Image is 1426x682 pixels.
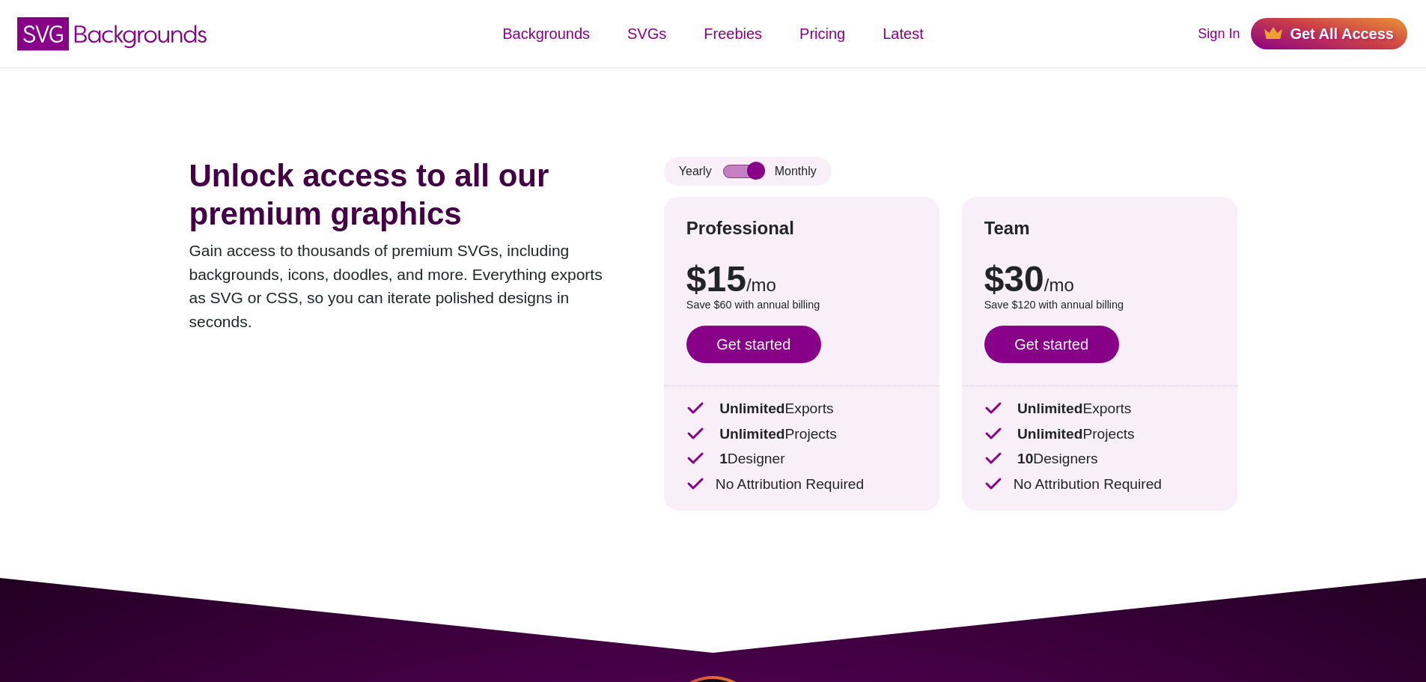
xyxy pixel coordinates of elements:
strong: Professional [686,218,794,238]
p: Gain access to thousands of premium SVGs, including backgrounds, icons, doodles, and more. Everyt... [189,239,619,333]
p: Projects [686,424,917,445]
a: Get All Access [1251,18,1407,49]
p: Exports [686,398,917,420]
a: Pricing [781,11,864,56]
a: Get started [984,326,1119,363]
h1: Unlock access to all our premium graphics [189,157,619,233]
p: Designer [686,448,917,470]
p: Exports [984,398,1215,420]
strong: Team [984,218,1030,238]
a: Get started [686,326,821,363]
p: Designers [984,448,1215,470]
p: $15 [686,261,917,297]
a: SVGs [609,11,685,56]
strong: Unlimited [719,426,784,442]
strong: 1 [719,451,728,466]
span: /mo [1044,275,1074,295]
strong: 10 [1017,451,1033,466]
a: Freebies [685,11,781,56]
p: No Attribution Required [984,474,1215,496]
p: No Attribution Required [686,474,917,496]
strong: Unlimited [1017,426,1082,442]
div: Yearly Monthly [664,157,832,186]
p: Save $120 with annual billing [984,297,1215,314]
p: Save $60 with annual billing [686,297,917,314]
a: Sign In [1198,24,1240,44]
a: Latest [864,11,942,56]
strong: Unlimited [1017,401,1082,416]
p: Projects [984,424,1215,445]
strong: Unlimited [719,401,784,416]
a: Backgrounds [484,11,609,56]
span: /mo [746,275,776,295]
p: $30 [984,261,1215,297]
